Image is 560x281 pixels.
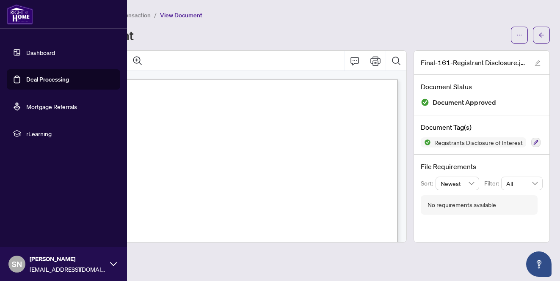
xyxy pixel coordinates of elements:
h4: Document Status [421,82,543,92]
img: Status Icon [421,137,431,147]
span: arrow-left [538,32,544,38]
button: Open asap [526,251,552,277]
span: Document Approved [433,97,496,108]
a: Deal Processing [26,76,69,83]
span: View Transaction [105,11,151,19]
span: Registrants Disclosure of Interest [431,139,526,145]
span: edit [535,60,541,66]
img: Document Status [421,98,429,106]
span: SN [12,258,22,270]
li: / [154,10,157,20]
div: No requirements available [428,200,496,210]
img: logo [7,4,33,25]
h4: File Requirements [421,161,543,172]
p: Sort: [421,179,436,188]
a: Dashboard [26,49,55,56]
span: Newest [441,177,474,190]
h4: Document Tag(s) [421,122,543,132]
span: All [506,177,538,190]
p: Filter: [484,179,501,188]
span: ellipsis [516,32,522,38]
span: rLearning [26,129,114,138]
span: [EMAIL_ADDRESS][DOMAIN_NAME] [30,265,106,274]
a: Mortgage Referrals [26,103,77,110]
span: Final-161-Registrant Disclosure.jpeg [421,57,527,68]
span: [PERSON_NAME] [30,254,106,264]
span: View Document [160,11,202,19]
